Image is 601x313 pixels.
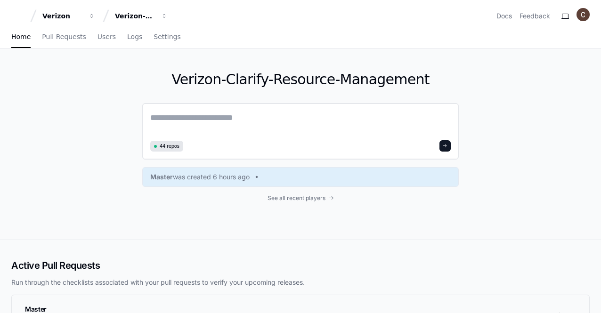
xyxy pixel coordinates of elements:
[520,11,550,21] button: Feedback
[142,71,459,88] h1: Verizon-Clarify-Resource-Management
[97,34,116,40] span: Users
[154,26,180,48] a: Settings
[11,34,31,40] span: Home
[127,34,142,40] span: Logs
[150,172,451,182] a: Masterwas created 6 hours ago
[496,11,512,21] a: Docs
[11,259,590,272] h2: Active Pull Requests
[150,172,173,182] span: Master
[577,8,590,21] img: ACg8ocL2OgZL-7g7VPdNOHNYJqQTRhCHM7hp1mK3cs0GxIN35amyLQ=s96-c
[115,11,155,21] div: Verizon-Clarify-Resource-Management
[97,26,116,48] a: Users
[154,34,180,40] span: Settings
[42,34,86,40] span: Pull Requests
[25,305,47,313] span: Master
[173,172,250,182] span: was created 6 hours ago
[268,194,325,202] span: See all recent players
[11,278,590,287] p: Run through the checklists associated with your pull requests to verify your upcoming releases.
[142,194,459,202] a: See all recent players
[39,8,99,24] button: Verizon
[11,26,31,48] a: Home
[42,26,86,48] a: Pull Requests
[42,11,83,21] div: Verizon
[160,143,179,150] span: 44 repos
[111,8,171,24] button: Verizon-Clarify-Resource-Management
[127,26,142,48] a: Logs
